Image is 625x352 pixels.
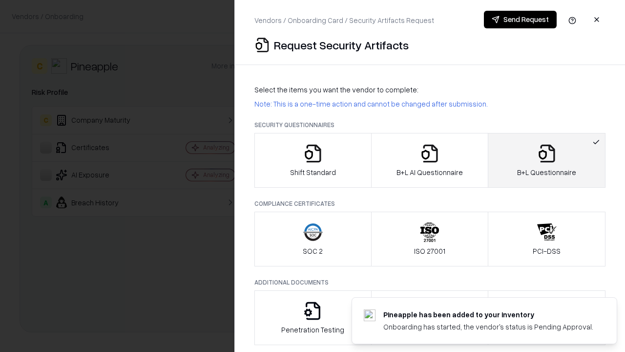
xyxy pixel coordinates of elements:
p: Request Security Artifacts [274,37,409,53]
button: PCI-DSS [488,212,605,266]
button: B+L Questionnaire [488,133,605,188]
button: Penetration Testing [254,290,372,345]
p: Compliance Certificates [254,199,605,208]
div: Pineapple has been added to your inventory [383,309,593,320]
p: Penetration Testing [281,325,344,335]
button: Data Processing Agreement [488,290,605,345]
button: Send Request [484,11,557,28]
p: PCI-DSS [533,246,561,256]
button: Shift Standard [254,133,372,188]
button: B+L AI Questionnaire [371,133,489,188]
p: Note: This is a one-time action and cannot be changed after submission. [254,99,605,109]
div: Onboarding has started, the vendor's status is Pending Approval. [383,322,593,332]
p: B+L Questionnaire [517,167,576,177]
p: Shift Standard [290,167,336,177]
p: Select the items you want the vendor to complete: [254,85,605,95]
button: Privacy Policy [371,290,489,345]
img: pineappleenergy.com [364,309,375,321]
p: Vendors / Onboarding Card / Security Artifacts Request [254,15,434,25]
p: SOC 2 [303,246,323,256]
p: B+L AI Questionnaire [396,167,463,177]
p: Additional Documents [254,278,605,286]
p: Security Questionnaires [254,121,605,129]
button: SOC 2 [254,212,372,266]
button: ISO 27001 [371,212,489,266]
p: ISO 27001 [414,246,445,256]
